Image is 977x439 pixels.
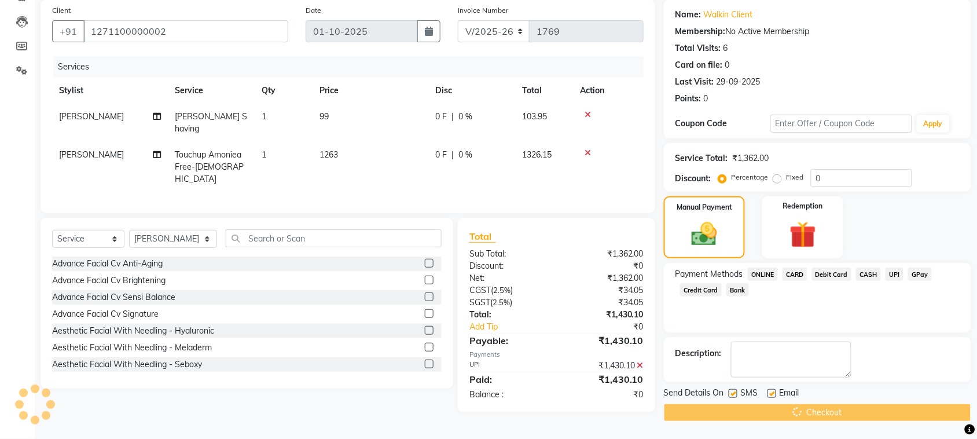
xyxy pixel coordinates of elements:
[556,389,652,401] div: ₹0
[675,173,711,185] div: Discount:
[469,285,491,295] span: CGST
[52,342,212,354] div: Aesthetic Facial With Needling - Meladerm
[556,272,652,284] div: ₹1,362.00
[684,219,725,249] img: _cash.svg
[493,286,510,295] span: 2.5%
[675,347,722,360] div: Description:
[704,93,708,105] div: 0
[556,284,652,297] div: ₹34.05
[908,268,932,281] span: GPay
[675,152,728,164] div: Service Total:
[856,268,881,281] span: CASH
[917,115,950,133] button: Apply
[255,78,313,104] th: Qty
[675,25,960,38] div: No Active Membership
[469,231,496,243] span: Total
[556,248,652,260] div: ₹1,362.00
[556,297,652,309] div: ₹34.05
[572,321,652,333] div: ₹0
[52,358,202,371] div: Aesthetic Facial With Needling - Seboxy
[226,229,442,247] input: Search or Scan
[717,76,761,88] div: 29-09-2025
[59,111,124,122] span: [PERSON_NAME]
[675,118,770,130] div: Coupon Code
[741,387,758,401] span: SMS
[53,56,652,78] div: Services
[175,149,244,184] span: Touchup Amoniea Free-[DEMOGRAPHIC_DATA]
[515,78,573,104] th: Total
[461,389,557,401] div: Balance :
[732,172,769,182] label: Percentage
[52,20,85,42] button: +91
[469,297,490,308] span: SGST
[556,309,652,321] div: ₹1,430.10
[664,387,724,401] span: Send Details On
[556,372,652,386] div: ₹1,430.10
[675,76,714,88] div: Last Visit:
[556,334,652,347] div: ₹1,430.10
[52,275,166,287] div: Advance Facial Cv Brightening
[675,268,743,280] span: Payment Methods
[451,149,454,161] span: |
[83,20,288,42] input: Search by Name/Mobile/Email/Code
[556,360,652,372] div: ₹1,430.10
[461,284,557,297] div: ( )
[522,111,547,122] span: 103.95
[787,172,804,182] label: Fixed
[59,149,124,160] span: [PERSON_NAME]
[461,272,557,284] div: Net:
[522,149,552,160] span: 1326.15
[435,149,447,161] span: 0 F
[461,360,557,372] div: UPI
[556,260,652,272] div: ₹0
[725,59,730,71] div: 0
[723,42,728,54] div: 6
[313,78,428,104] th: Price
[458,149,472,161] span: 0 %
[262,111,266,122] span: 1
[675,9,701,21] div: Name:
[461,334,557,347] div: Payable:
[461,260,557,272] div: Discount:
[675,93,701,105] div: Points:
[812,268,852,281] span: Debit Card
[675,25,726,38] div: Membership:
[781,218,825,251] img: _gift.svg
[461,297,557,309] div: ( )
[733,152,769,164] div: ₹1,362.00
[680,283,722,297] span: Credit Card
[783,268,807,281] span: CARD
[52,325,214,337] div: Aesthetic Facial With Needling - Hyaluronic
[175,111,247,134] span: [PERSON_NAME] Shaving
[770,115,912,133] input: Enter Offer / Coupon Code
[726,283,749,297] span: Bank
[675,42,721,54] div: Total Visits:
[451,111,454,123] span: |
[52,78,168,104] th: Stylist
[677,202,732,213] label: Manual Payment
[435,111,447,123] span: 0 F
[52,5,71,16] label: Client
[319,149,338,160] span: 1263
[783,201,823,211] label: Redemption
[428,78,515,104] th: Disc
[168,78,255,104] th: Service
[52,291,175,303] div: Advance Facial Cv Sensi Balance
[886,268,903,281] span: UPI
[780,387,799,401] span: Email
[704,9,753,21] a: Walkin Client
[748,268,778,281] span: ONLINE
[573,78,644,104] th: Action
[52,258,163,270] div: Advance Facial Cv Anti-Aging
[458,5,508,16] label: Invoice Number
[262,149,266,160] span: 1
[493,298,510,307] span: 2.5%
[461,309,557,321] div: Total:
[306,5,321,16] label: Date
[461,321,572,333] a: Add Tip
[458,111,472,123] span: 0 %
[675,59,723,71] div: Card on file:
[52,308,159,320] div: Advance Facial Cv Signature
[461,248,557,260] div: Sub Total:
[469,350,644,360] div: Payments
